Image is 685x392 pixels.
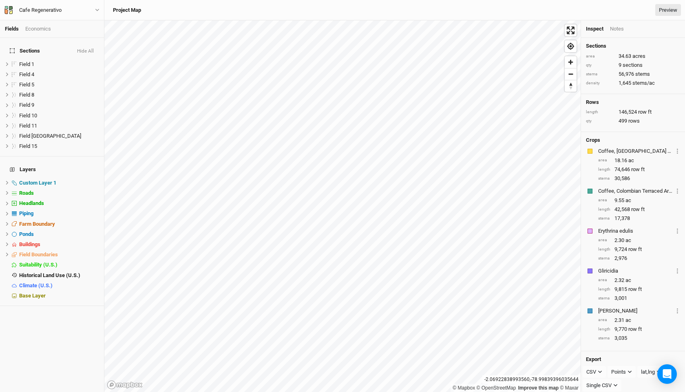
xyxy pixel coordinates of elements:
div: 17,378 [598,215,680,222]
div: 2,976 [598,255,680,262]
button: Enter fullscreen [565,24,577,36]
span: Field 4 [19,71,34,77]
div: stems [598,335,610,341]
button: Hide All [77,48,94,54]
div: Field 4 [19,71,99,78]
span: row ft [628,246,642,253]
span: Headlands [19,200,44,206]
div: qty [586,62,614,68]
div: Gliricidia [598,267,673,275]
div: CSV [586,368,596,376]
span: Field 11 [19,123,37,129]
div: Inga [598,307,673,315]
div: Headlands [19,200,99,207]
span: Sections [10,48,40,54]
div: Coffee, Brazil Mechanized Arabica [598,148,673,155]
button: Zoom out [565,68,577,80]
div: 9.55 [598,197,680,204]
a: Mapbox [453,385,475,391]
div: length [598,286,610,293]
div: 9 [586,62,680,69]
span: Farm Boundary [19,221,55,227]
button: CSV [583,366,606,378]
span: Zoom out [565,68,577,80]
span: ac [628,157,634,164]
div: 34.63 [586,53,680,60]
div: qty [586,118,614,124]
span: Field 15 [19,143,37,149]
span: ac [625,277,631,284]
span: stems/ac [632,79,655,87]
span: row ft [631,166,645,173]
div: Cafe Regenerativo [19,6,62,14]
div: stems [586,71,614,77]
button: Crop Usage [675,186,680,196]
span: Climate (U.S.) [19,282,53,288]
div: 9,815 [598,286,680,293]
h4: Export [586,356,680,363]
span: Suitability (U.S.) [19,262,57,268]
button: Crop Usage [675,266,680,275]
h3: Project Map [113,7,141,13]
span: Field Boundaries [19,251,58,258]
div: area [586,53,614,59]
span: row ft [628,286,642,293]
div: 1,645 [586,79,680,87]
div: area [598,157,610,163]
div: Notes [610,25,624,33]
div: Inspect [586,25,603,33]
div: length [598,247,610,253]
button: Cafe Regenerativo [4,6,100,15]
button: Zoom in [565,56,577,68]
span: rows [628,117,640,125]
div: Field Boundaries [19,251,99,258]
div: Coffee, Colombian Terraced Arrabica [598,187,673,195]
div: Field 15 [19,143,99,150]
div: Base Layer [19,293,99,299]
span: Buildings [19,241,40,247]
div: Single CSV [586,381,612,390]
div: Field 1 [19,61,99,68]
div: Economics [25,25,51,33]
a: Mapbox logo [107,380,143,390]
div: 56,976 [586,70,680,78]
div: Open Intercom Messenger [657,364,677,384]
div: Historical Land Use (U.S.) [19,272,99,279]
div: 499 [586,117,680,125]
div: Piping [19,210,99,217]
div: 30,586 [598,175,680,182]
a: Maxar [560,385,579,391]
canvas: Map [104,20,581,392]
div: area [598,277,610,283]
div: area [598,237,610,243]
a: Improve this map [518,385,559,391]
span: Ponds [19,231,34,237]
span: Find my location [565,40,577,52]
div: lat,lng [641,368,655,376]
span: Roads [19,190,34,196]
span: ac [625,197,631,204]
div: Field 11 [19,123,99,129]
div: 42,568 [598,206,680,213]
div: 146,524 [586,108,680,116]
button: Reset bearing to north [565,80,577,92]
div: Farm Boundary [19,221,99,227]
span: Field 9 [19,102,34,108]
div: Erythrina edulis [598,227,673,235]
span: Base Layer [19,293,46,299]
span: ac [625,237,631,244]
button: Crop Usage [675,226,680,236]
div: stems [598,176,610,182]
span: row ft [631,206,645,213]
button: Points [608,366,636,378]
div: Field 10 [19,112,99,119]
span: row ft [638,108,652,116]
span: Field 5 [19,81,34,88]
div: Field 13 Headland Field [19,133,99,139]
div: 74,646 [598,166,680,173]
div: Suitability (U.S.) [19,262,99,268]
div: Field 5 [19,81,99,88]
span: Field [GEOGRAPHIC_DATA] [19,133,81,139]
